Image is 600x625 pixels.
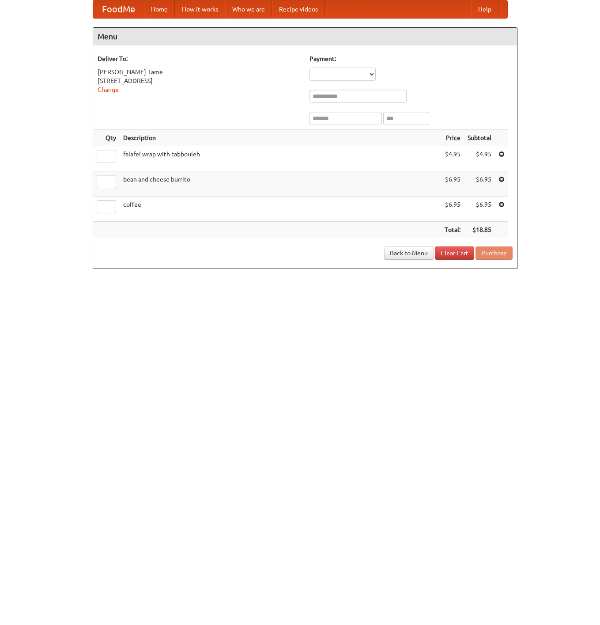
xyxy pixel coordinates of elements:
[272,0,325,18] a: Recipe videos
[464,171,495,197] td: $6.95
[441,146,464,171] td: $4.95
[471,0,498,18] a: Help
[464,197,495,222] td: $6.95
[120,197,441,222] td: coffee
[464,130,495,146] th: Subtotal
[93,0,144,18] a: FoodMe
[120,130,441,146] th: Description
[435,246,474,260] a: Clear Cart
[441,130,464,146] th: Price
[441,197,464,222] td: $6.95
[464,222,495,238] th: $18.85
[120,146,441,171] td: falafel wrap with tabbouleh
[98,86,119,93] a: Change
[98,76,301,85] div: [STREET_ADDRESS]
[441,222,464,238] th: Total:
[441,171,464,197] td: $6.95
[120,171,441,197] td: bean and cheese burrito
[144,0,175,18] a: Home
[384,246,434,260] a: Back to Menu
[98,68,301,76] div: [PERSON_NAME] Tame
[98,54,301,63] h5: Deliver To:
[309,54,513,63] h5: Payment:
[175,0,225,18] a: How it works
[93,130,120,146] th: Qty
[475,246,513,260] button: Purchase
[225,0,272,18] a: Who we are
[93,28,517,45] h4: Menu
[464,146,495,171] td: $4.95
